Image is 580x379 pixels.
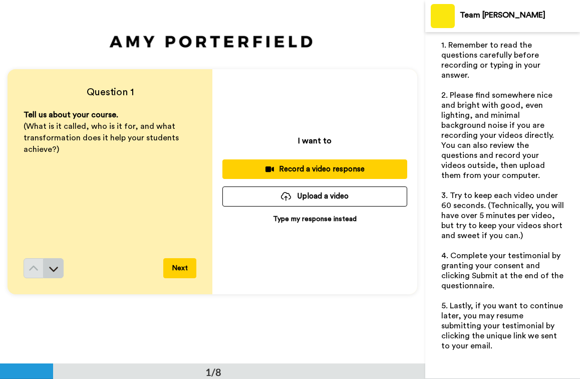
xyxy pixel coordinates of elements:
span: 2. Please find somewhere nice and bright with good, even lighting, and minimal background noise i... [441,91,556,179]
span: (What is it called, who is it for, and what transformation does it help your students achieve?) [24,122,181,153]
p: I want to [298,135,332,147]
span: 3. Try to keep each video under 60 seconds. (Technically, you will have over 5 minutes per video,... [441,192,566,240]
h4: Question 1 [24,85,196,99]
button: Record a video response [222,159,407,179]
button: Upload a video [222,186,407,206]
span: 5. Lastly, if you want to continue later, you may resume submitting your testimonial by clicking ... [441,302,565,350]
div: Team [PERSON_NAME] [460,11,579,20]
span: 1. Remember to read the questions carefully before recording or typing in your answer. [441,41,542,79]
span: Tell us about your course. [24,111,118,119]
div: Record a video response [230,164,399,174]
p: Type my response instead [273,214,357,224]
img: Profile Image [431,4,455,28]
div: 1/8 [189,365,237,379]
span: 4. Complete your testimonial by granting your consent and clicking Submit at the end of the quest... [441,252,565,290]
button: Next [163,258,196,278]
